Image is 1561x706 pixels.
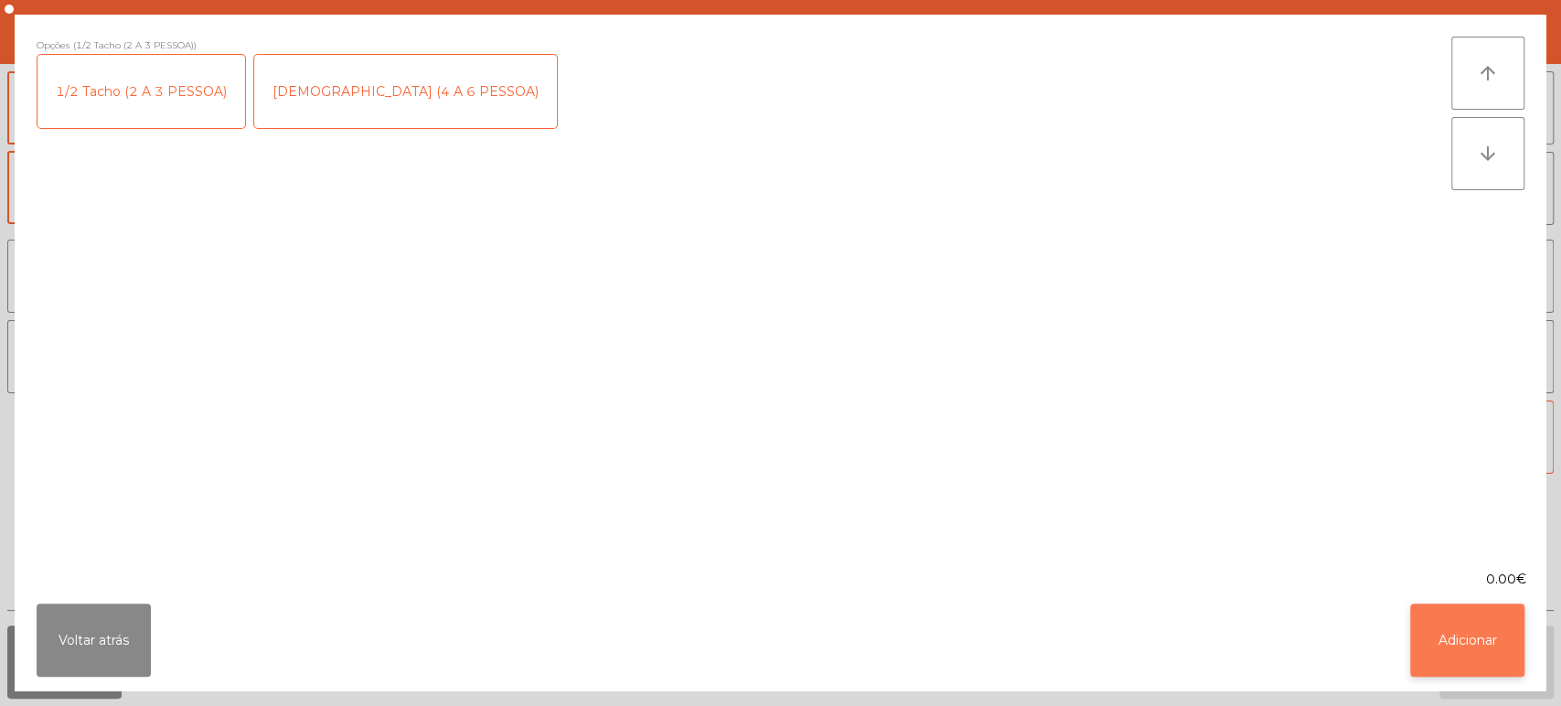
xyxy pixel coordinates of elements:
[37,55,245,128] div: 1/2 Tacho (2 A 3 PESSOA)
[37,37,69,54] span: Opções
[1451,37,1524,110] button: arrow_upward
[15,570,1546,589] div: 0.00€
[1477,143,1499,165] i: arrow_downward
[254,55,557,128] div: [DEMOGRAPHIC_DATA] (4 A 6 PESSOA)
[73,37,197,54] span: (1/2 Tacho (2 A 3 PESSOA))
[1410,604,1524,677] button: Adicionar
[1477,62,1499,84] i: arrow_upward
[37,604,151,677] button: Voltar atrás
[1451,117,1524,190] button: arrow_downward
